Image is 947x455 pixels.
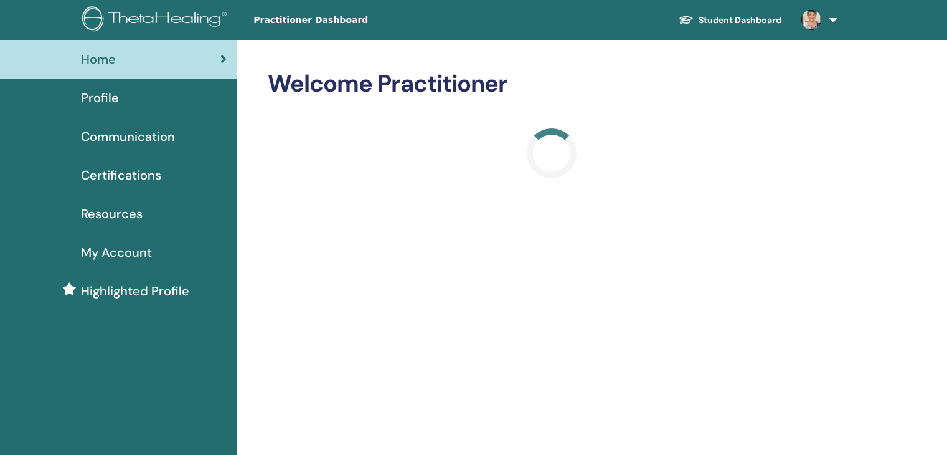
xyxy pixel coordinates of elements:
[268,70,835,98] h2: Welcome Practitioner
[82,6,231,34] img: logo.png
[81,166,161,184] span: Certifications
[81,89,119,107] span: Profile
[81,204,143,223] span: Resources
[669,9,791,32] a: Student Dashboard
[81,50,116,69] span: Home
[81,127,175,146] span: Communication
[801,10,821,30] img: default.jpg
[81,282,189,300] span: Highlighted Profile
[679,14,694,25] img: graduation-cap-white.svg
[81,243,152,262] span: My Account
[253,14,440,27] span: Practitioner Dashboard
